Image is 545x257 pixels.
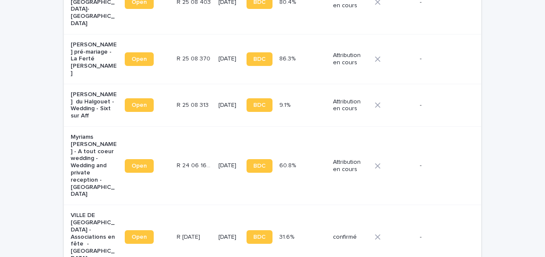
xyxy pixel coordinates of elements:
p: [DATE] [218,234,240,241]
p: - [420,55,467,63]
p: [PERSON_NAME] du Halgouet - Wedding - Sixt sur Aff [71,91,118,120]
span: Open [132,102,147,108]
p: [DATE] [218,55,240,63]
a: BDC [247,98,272,112]
p: confirmé [333,234,368,241]
p: [PERSON_NAME] pré-mariage - La Ferté [PERSON_NAME] [71,41,118,77]
p: 60.8% [279,160,298,169]
p: 31.6% [279,232,296,241]
p: Myriams [PERSON_NAME] - A tout coeur wedding - Wedding and private reception - [GEOGRAPHIC_DATA] [71,134,118,198]
a: Open [125,230,154,244]
tr: [PERSON_NAME] du Halgouet - Wedding - Sixt sur AffOpenR 25 08 313R 25 08 313 [DATE]BDC9.1%9.1% At... [64,84,481,126]
span: Open [132,234,147,240]
tr: Myriams [PERSON_NAME] - A tout coeur wedding - Wedding and private reception - [GEOGRAPHIC_DATA]O... [64,127,481,205]
a: Open [125,98,154,112]
span: BDC [253,163,266,169]
p: 9.1% [279,100,292,109]
p: R 24 06 1614 [177,160,213,169]
tr: [PERSON_NAME] pré-mariage - La Ferté [PERSON_NAME]OpenR 25 08 370R 25 08 370 [DATE]BDC86.3%86.3% ... [64,34,481,84]
p: R [DATE] [177,232,202,241]
span: BDC [253,56,266,62]
p: Attribution en cours [333,52,368,66]
a: Open [125,159,154,173]
p: - [420,234,467,241]
p: [DATE] [218,102,240,109]
span: Open [132,163,147,169]
a: BDC [247,159,272,173]
p: Attribution en cours [333,159,368,173]
span: BDC [253,102,266,108]
span: Open [132,56,147,62]
a: BDC [247,52,272,66]
p: - [420,102,467,109]
a: BDC [247,230,272,244]
span: BDC [253,234,266,240]
p: R 25 08 370 [177,54,212,63]
p: [DATE] [218,162,240,169]
p: 86.3% [279,54,297,63]
p: Attribution en cours [333,98,368,113]
a: Open [125,52,154,66]
p: - [420,162,467,169]
p: R 25 08 313 [177,100,210,109]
